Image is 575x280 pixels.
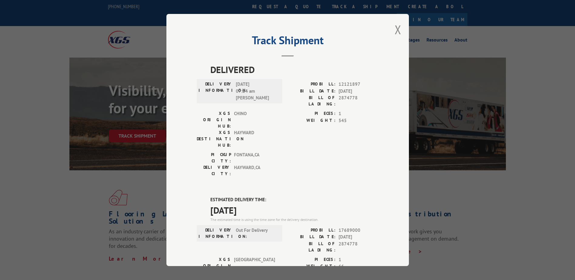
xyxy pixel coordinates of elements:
span: 1 [339,110,379,117]
span: HAYWARD [234,129,275,148]
label: XGS DESTINATION HUB: [197,129,231,148]
label: BILL DATE: [288,88,336,95]
label: XGS ORIGIN HUB: [197,110,231,129]
button: Close modal [395,22,401,38]
label: BILL DATE: [288,234,336,241]
span: 2874778 [339,241,379,253]
label: DELIVERY INFORMATION: [199,81,233,102]
span: 17689000 [339,227,379,234]
h2: Track Shipment [197,36,379,48]
label: WEIGHT: [288,263,336,270]
label: DELIVERY INFORMATION: [199,227,233,240]
span: [DATE] 07:24 am [PERSON_NAME] [236,81,277,102]
label: PROBILL: [288,81,336,88]
span: 545 [339,117,379,124]
div: The estimated time is using the time zone for the delivery destination. [210,217,379,222]
label: BILL OF LADING: [288,241,336,253]
label: PIECES: [288,256,336,263]
label: DELIVERY CITY: [197,164,231,177]
span: 1 [339,256,379,263]
label: XGS ORIGIN HUB: [197,256,231,275]
span: [DATE] [339,88,379,95]
span: CHINO [234,110,275,129]
label: WEIGHT: [288,117,336,124]
span: [DATE] [210,203,379,217]
label: PICKUP CITY: [197,152,231,164]
span: DELIVERED [210,63,379,76]
span: 12121897 [339,81,379,88]
span: [DATE] [339,234,379,241]
label: PROBILL: [288,227,336,234]
label: BILL OF LADING: [288,95,336,107]
span: 2874778 [339,95,379,107]
span: FONTANA , CA [234,152,275,164]
span: [GEOGRAPHIC_DATA] [234,256,275,275]
label: PIECES: [288,110,336,117]
span: 66 [339,263,379,270]
span: Out For Delivery [236,227,277,240]
span: HAYWARD , CA [234,164,275,177]
label: ESTIMATED DELIVERY TIME: [210,196,379,203]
